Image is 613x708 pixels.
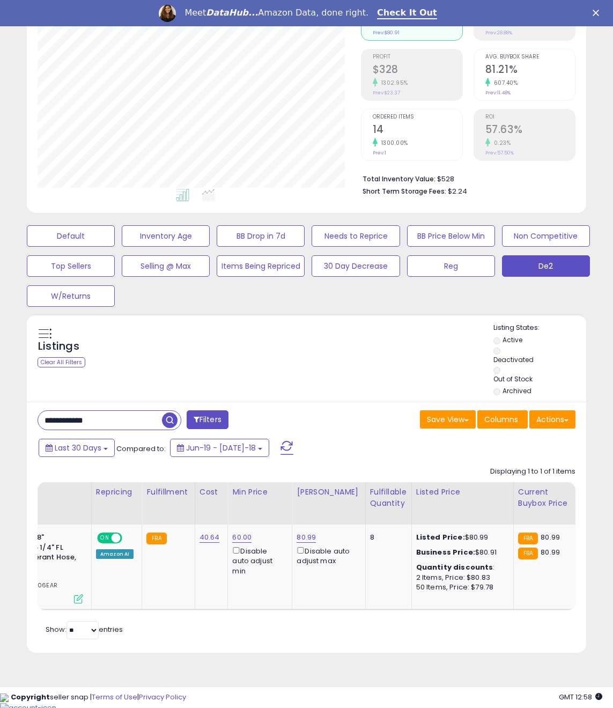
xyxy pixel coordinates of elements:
[373,90,400,96] small: Prev: $23.37
[377,8,437,19] a: Check It Out
[416,582,505,592] div: 50 Items, Price: $79.78
[27,225,115,247] button: Default
[217,225,305,247] button: BB Drop in 7d
[448,186,467,196] span: $2.24
[96,486,137,498] div: Repricing
[420,410,476,429] button: Save View
[518,548,538,559] small: FBA
[378,79,408,87] small: 1302.95%
[312,225,400,247] button: Needs to Reprice
[38,357,85,367] div: Clear All Filters
[146,533,166,544] small: FBA
[490,19,509,27] small: 0.14%
[184,8,368,18] div: Meet Amazon Data, done right.
[232,532,252,543] a: 60.00
[485,29,512,36] small: Prev: 28.88%
[407,225,495,247] button: BB Price Below Min
[416,547,475,557] b: Business Price:
[593,10,603,16] div: Close
[116,444,166,454] span: Compared to:
[518,533,538,544] small: FBA
[297,486,360,498] div: [PERSON_NAME]
[416,533,505,542] div: $80.99
[46,624,123,635] span: Show: entries
[146,486,190,498] div: Fulfillment
[217,255,305,277] button: Items Being Repriced
[485,150,514,156] small: Prev: 57.50%
[490,79,518,87] small: 607.40%
[373,29,400,36] small: Prev: $80.91
[477,410,528,429] button: Columns
[98,534,112,543] span: ON
[378,139,408,147] small: 1300.00%
[187,410,228,429] button: Filters
[416,573,505,582] div: 2 Items, Price: $80.83
[493,355,534,364] label: Deactivated
[518,486,573,509] div: Current Buybox Price
[416,486,509,498] div: Listed Price
[159,5,176,22] img: Profile image for Georgie
[416,548,505,557] div: $80.91
[373,114,462,120] span: Ordered Items
[297,532,316,543] a: 80.99
[503,335,522,344] label: Active
[232,545,284,576] div: Disable auto adjust min
[416,562,493,572] b: Quantity discounts
[493,374,533,383] label: Out of Stock
[485,63,575,78] h2: 81.21%
[27,255,115,277] button: Top Sellers
[503,386,531,395] label: Archived
[206,8,258,18] i: DataHub...
[121,534,138,543] span: OFF
[407,255,495,277] button: Reg
[370,533,403,542] div: 8
[378,19,408,27] small: 1300.98%
[39,439,115,457] button: Last 30 Days
[122,255,210,277] button: Selling @ Max
[96,549,134,559] div: Amazon AI
[122,225,210,247] button: Inventory Age
[485,90,511,96] small: Prev: 11.48%
[373,54,462,60] span: Profit
[200,486,224,498] div: Cost
[370,486,407,509] div: Fulfillable Quantity
[529,410,575,429] button: Actions
[416,532,465,542] b: Listed Price:
[200,532,220,543] a: 40.64
[485,54,575,60] span: Avg. Buybox Share
[55,442,101,453] span: Last 30 Days
[416,563,505,572] div: :
[541,547,560,557] span: 80.99
[363,172,567,185] li: $528
[312,255,400,277] button: 30 Day Decrease
[485,114,575,120] span: ROI
[232,486,287,498] div: Min Price
[186,442,256,453] span: Jun-19 - [DATE]-18
[170,439,269,457] button: Jun-19 - [DATE]-18
[485,123,575,138] h2: 57.63%
[490,139,511,147] small: 0.23%
[363,174,435,183] b: Total Inventory Value:
[373,150,386,156] small: Prev: 1
[490,467,575,477] div: Displaying 1 to 1 of 1 items
[502,225,590,247] button: Non Competitive
[38,339,79,354] h5: Listings
[373,123,462,138] h2: 14
[541,532,560,542] span: 80.99
[493,323,586,333] p: Listing States:
[373,63,462,78] h2: $328
[484,414,518,425] span: Columns
[502,255,590,277] button: De2
[27,285,115,307] button: W/Returns
[297,545,357,566] div: Disable auto adjust max
[363,187,446,196] b: Short Term Storage Fees:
